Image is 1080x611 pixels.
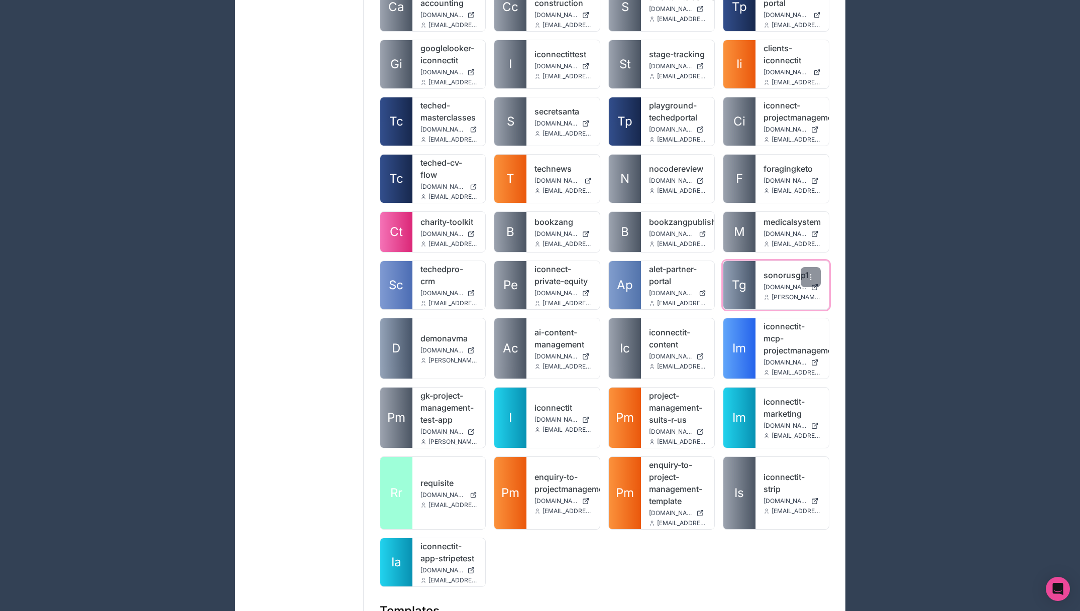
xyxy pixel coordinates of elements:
span: [EMAIL_ADDRESS][DOMAIN_NAME] [543,72,592,80]
span: [DOMAIN_NAME] [764,358,807,366]
span: [EMAIL_ADDRESS][DOMAIN_NAME] [772,78,821,86]
a: Ac [494,318,526,379]
span: Ct [390,224,403,240]
a: charity-toolkit [420,216,478,228]
span: [DOMAIN_NAME] [534,62,578,70]
a: [DOMAIN_NAME] [649,177,706,185]
a: googlelooker-iconnectit [420,42,478,66]
a: Ct [380,212,412,252]
a: Tp [609,97,641,146]
a: [DOMAIN_NAME] [534,497,592,505]
span: [EMAIL_ADDRESS][DOMAIN_NAME] [772,187,821,195]
a: iconnectit-mcp-projectmanagement [764,320,821,356]
span: [EMAIL_ADDRESS][DOMAIN_NAME] [657,519,706,527]
a: D [380,318,412,379]
a: F [723,155,755,203]
a: B [609,212,641,252]
span: Ia [391,554,401,570]
span: [DOMAIN_NAME] [649,352,692,360]
span: [DOMAIN_NAME] [764,177,807,185]
a: Tc [380,155,412,203]
span: Is [734,485,744,501]
span: [DOMAIN_NAME] [534,352,578,360]
span: [DOMAIN_NAME] [534,230,578,238]
a: iconnect-private-equity [534,263,592,287]
span: [EMAIL_ADDRESS][DOMAIN_NAME] [772,369,821,377]
a: I [494,40,526,88]
span: Sc [389,277,403,293]
a: M [723,212,755,252]
a: B [494,212,526,252]
a: technews [534,163,592,175]
span: [EMAIL_ADDRESS][DOMAIN_NAME] [772,21,821,29]
a: [DOMAIN_NAME] [649,509,706,517]
a: [DOMAIN_NAME] [764,11,821,19]
a: gk-project-management-test-app [420,390,478,426]
span: B [621,224,629,240]
a: I [494,388,526,448]
span: Pm [501,485,519,501]
a: [DOMAIN_NAME] [534,230,592,238]
a: enquiry-to-project-management-template [649,459,706,507]
span: [EMAIL_ADDRESS][DOMAIN_NAME] [657,136,706,144]
span: M [734,224,745,240]
a: bookzangpublishing [649,216,706,228]
span: [DOMAIN_NAME] [534,289,578,297]
span: [DOMAIN_NAME] [764,497,807,505]
a: teched-masterclasses [420,99,478,124]
span: [DOMAIN_NAME] [649,177,692,185]
a: [DOMAIN_NAME] [649,5,706,13]
span: [EMAIL_ADDRESS][DOMAIN_NAME] [657,15,706,23]
a: ai-content-management [534,326,592,350]
span: [DOMAIN_NAME] [764,11,809,19]
a: iconnect-projectmanagement [764,99,821,124]
a: playground-techedportal [649,99,706,124]
a: [DOMAIN_NAME] [764,68,821,76]
a: iconnectit-content [649,326,706,350]
a: iconnectittest [534,48,592,60]
span: Ic [620,340,630,356]
a: iconnectit-strip [764,471,821,495]
span: [EMAIL_ADDRESS][DOMAIN_NAME] [657,438,706,446]
span: [DOMAIN_NAME] [649,5,692,13]
span: [DOMAIN_NAME] [649,126,692,134]
span: T [506,171,514,187]
a: [DOMAIN_NAME] [534,119,592,128]
a: bookzang [534,216,592,228]
span: [EMAIL_ADDRESS][DOMAIN_NAME] [543,426,592,434]
a: St [609,40,641,88]
a: S [494,97,526,146]
span: [EMAIL_ADDRESS][DOMAIN_NAME] [657,362,706,371]
span: [DOMAIN_NAME] [764,230,807,238]
a: [DOMAIN_NAME] [534,177,592,185]
span: Gi [390,56,402,72]
span: [EMAIL_ADDRESS][DOMAIN_NAME] [543,130,592,138]
span: [EMAIL_ADDRESS][DOMAIN_NAME] [428,136,478,144]
a: Ic [609,318,641,379]
a: [DOMAIN_NAME] [420,11,478,19]
a: Tc [380,97,412,146]
a: Tg [723,261,755,309]
span: [DOMAIN_NAME] [649,230,695,238]
span: Ci [733,113,745,130]
span: Rr [390,485,402,501]
a: clients-iconnectit [764,42,821,66]
a: Gi [380,40,412,88]
span: [DOMAIN_NAME] [420,289,464,297]
span: Ii [736,56,742,72]
span: Ac [503,340,518,356]
a: iconnectit-marketing [764,396,821,420]
span: [DOMAIN_NAME] [420,346,464,354]
a: Pm [609,388,641,448]
a: iconnectit-app-stripetest [420,540,478,564]
span: I [509,56,512,72]
span: D [392,340,400,356]
a: [DOMAIN_NAME] [420,230,478,238]
a: medicalsystem [764,216,821,228]
a: project-management-suits-r-us [649,390,706,426]
a: Im [723,318,755,379]
span: [EMAIL_ADDRESS][DOMAIN_NAME] [428,21,478,29]
a: secretsanta [534,105,592,117]
span: F [736,171,743,187]
a: iconnectit [534,402,592,414]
